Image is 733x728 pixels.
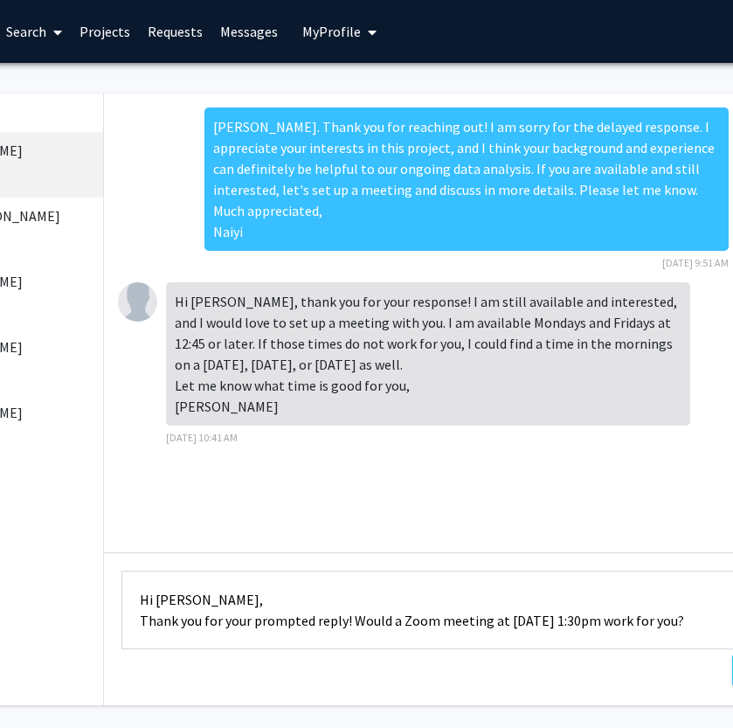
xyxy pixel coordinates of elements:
span: [DATE] 10:41 AM [166,431,238,444]
a: Requests [139,1,211,62]
div: [PERSON_NAME]. Thank you for reaching out! I am sorry for the delayed response. I appreciate your... [204,107,729,251]
a: Projects [71,1,139,62]
a: Messages [211,1,287,62]
div: Hi [PERSON_NAME], thank you for your response! I am still available and interested, and I would l... [166,282,690,426]
iframe: Chat [13,649,74,715]
img: Lily Beckerman [118,282,157,322]
span: My Profile [302,23,361,40]
span: [DATE] 9:51 AM [662,256,729,269]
